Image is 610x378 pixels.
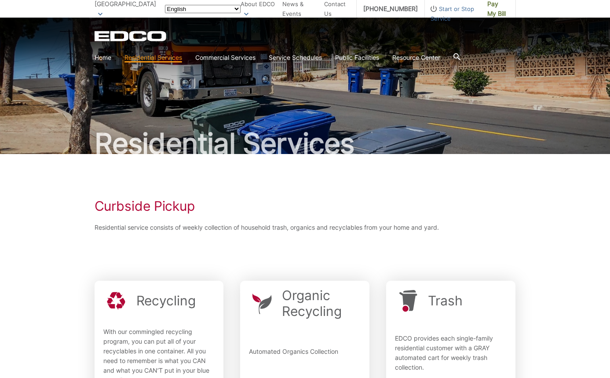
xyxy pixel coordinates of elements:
[282,287,361,319] h2: Organic Recycling
[95,31,168,41] a: EDCD logo. Return to the homepage.
[95,53,111,62] a: Home
[392,53,440,62] a: Resource Center
[335,53,379,62] a: Public Facilities
[249,347,361,371] p: Automated Organics Collection
[136,293,196,308] h2: Recycling
[165,5,241,13] select: Select a language
[95,198,516,214] h1: Curbside Pickup
[195,53,256,62] a: Commercial Services
[95,129,516,158] h2: Residential Services
[124,53,182,62] a: Residential Services
[95,223,516,232] p: Residential service consists of weekly collection of household trash, organics and recyclables fr...
[428,293,463,308] h2: Trash
[269,53,322,62] a: Service Schedules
